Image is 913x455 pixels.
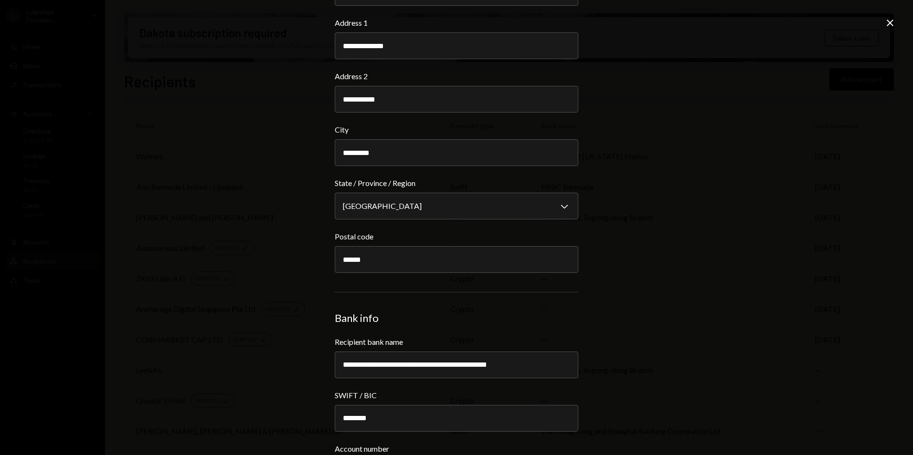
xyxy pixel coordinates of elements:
[335,311,578,325] div: Bank info
[335,231,578,242] label: Postal code
[335,390,578,401] label: SWIFT / BIC
[335,336,578,348] label: Recipient bank name
[335,124,578,135] label: City
[335,17,578,29] label: Address 1
[335,193,578,219] button: State / Province / Region
[335,443,578,455] label: Account number
[335,71,578,82] label: Address 2
[335,177,578,189] label: State / Province / Region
